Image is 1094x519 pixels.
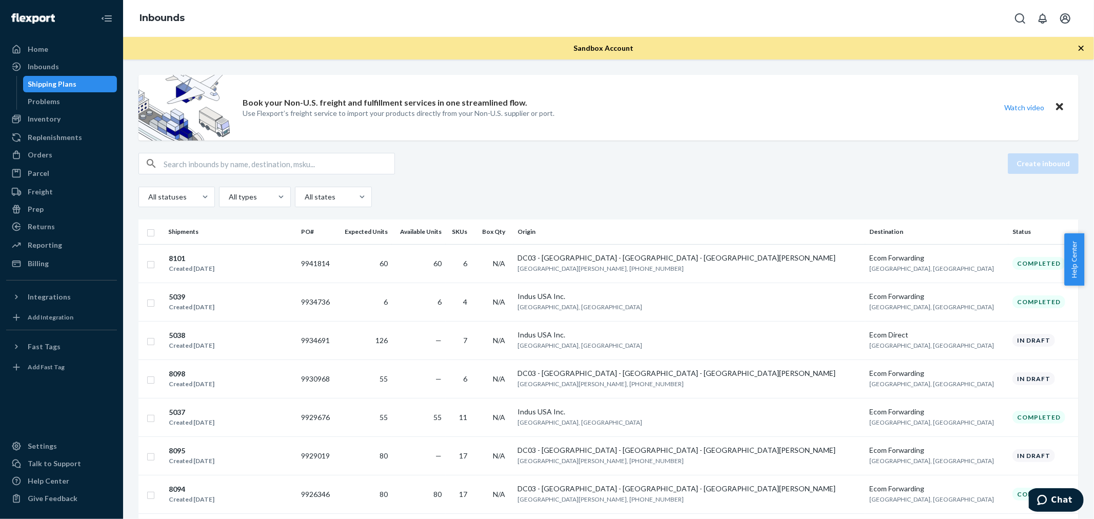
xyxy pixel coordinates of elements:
div: Inbounds [28,62,59,72]
span: N/A [493,413,505,422]
div: Add Fast Tag [28,363,65,371]
button: Open Search Box [1010,8,1030,29]
td: 9930968 [297,360,337,398]
span: 126 [375,336,388,345]
span: 80 [380,451,388,460]
div: In draft [1012,334,1055,347]
td: 9934736 [297,283,337,321]
span: Sandbox Account [573,44,633,52]
span: [GEOGRAPHIC_DATA], [GEOGRAPHIC_DATA] [869,495,994,503]
th: Available Units [392,219,446,244]
th: Expected Units [336,219,392,244]
div: Ecom Forwarding [869,253,1004,263]
th: Origin [513,219,865,244]
th: Destination [865,219,1008,244]
th: Shipments [164,219,297,244]
span: N/A [493,490,505,498]
span: [GEOGRAPHIC_DATA], [GEOGRAPHIC_DATA] [518,342,642,349]
a: Prep [6,201,117,217]
span: [GEOGRAPHIC_DATA], [GEOGRAPHIC_DATA] [869,380,994,388]
div: 5038 [169,330,214,341]
a: Reporting [6,237,117,253]
div: Orders [28,150,52,160]
div: Ecom Direct [869,330,1004,340]
div: Give Feedback [28,493,77,504]
a: Replenishments [6,129,117,146]
button: Create inbound [1008,153,1079,174]
span: [GEOGRAPHIC_DATA][PERSON_NAME], [PHONE_NUMBER] [518,457,684,465]
span: 17 [459,490,467,498]
div: In draft [1012,449,1055,462]
span: [GEOGRAPHIC_DATA][PERSON_NAME], [PHONE_NUMBER] [518,265,684,272]
div: Help Center [28,476,69,486]
div: Completed [1012,411,1065,424]
div: Indus USA Inc. [518,291,861,302]
span: 11 [459,413,467,422]
span: 4 [463,297,467,306]
a: Home [6,41,117,57]
td: 9934691 [297,321,337,360]
a: Parcel [6,165,117,182]
span: [GEOGRAPHIC_DATA], [GEOGRAPHIC_DATA] [518,418,642,426]
button: Help Center [1064,233,1084,286]
div: Reporting [28,240,62,250]
div: 8095 [169,446,214,456]
span: 17 [459,451,467,460]
button: Talk to Support [6,455,117,472]
input: All states [304,192,305,202]
div: Shipping Plans [28,79,77,89]
a: Help Center [6,473,117,489]
iframe: Opens a widget where you can chat to one of our agents [1029,488,1084,514]
div: Ecom Forwarding [869,484,1004,494]
span: N/A [493,451,505,460]
div: Inventory [28,114,61,124]
div: Completed [1012,488,1065,501]
div: Returns [28,222,55,232]
div: 8094 [169,484,214,494]
div: Settings [28,441,57,451]
a: Orders [6,147,117,163]
img: Flexport logo [11,13,55,24]
div: Fast Tags [28,342,61,352]
a: Add Integration [6,309,117,326]
input: Search inbounds by name, destination, msku... [164,153,394,174]
span: 6 [384,297,388,306]
div: Created [DATE] [169,379,214,389]
div: Ecom Forwarding [869,407,1004,417]
button: Integrations [6,289,117,305]
div: Home [28,44,48,54]
span: 80 [433,490,442,498]
div: Ecom Forwarding [869,291,1004,302]
span: 6 [463,259,467,268]
span: 6 [463,374,467,383]
div: Parcel [28,168,49,178]
span: 55 [380,374,388,383]
div: DC03 - [GEOGRAPHIC_DATA] - [GEOGRAPHIC_DATA] - [GEOGRAPHIC_DATA][PERSON_NAME] [518,253,861,263]
div: Add Integration [28,313,73,322]
div: 8098 [169,369,214,379]
div: Created [DATE] [169,264,214,274]
th: Box Qty [475,219,513,244]
span: [GEOGRAPHIC_DATA], [GEOGRAPHIC_DATA] [869,265,994,272]
span: [GEOGRAPHIC_DATA][PERSON_NAME], [PHONE_NUMBER] [518,495,684,503]
input: All statuses [147,192,148,202]
span: 55 [433,413,442,422]
span: — [435,374,442,383]
span: N/A [493,336,505,345]
th: Status [1008,219,1079,244]
span: N/A [493,374,505,383]
div: Billing [28,258,49,269]
a: Returns [6,218,117,235]
div: Created [DATE] [169,341,214,351]
span: N/A [493,259,505,268]
span: [GEOGRAPHIC_DATA], [GEOGRAPHIC_DATA] [869,303,994,311]
div: Freight [28,187,53,197]
div: Replenishments [28,132,82,143]
a: Problems [23,93,117,110]
a: Inbounds [6,58,117,75]
div: Talk to Support [28,458,81,469]
span: 60 [433,259,442,268]
span: — [435,451,442,460]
